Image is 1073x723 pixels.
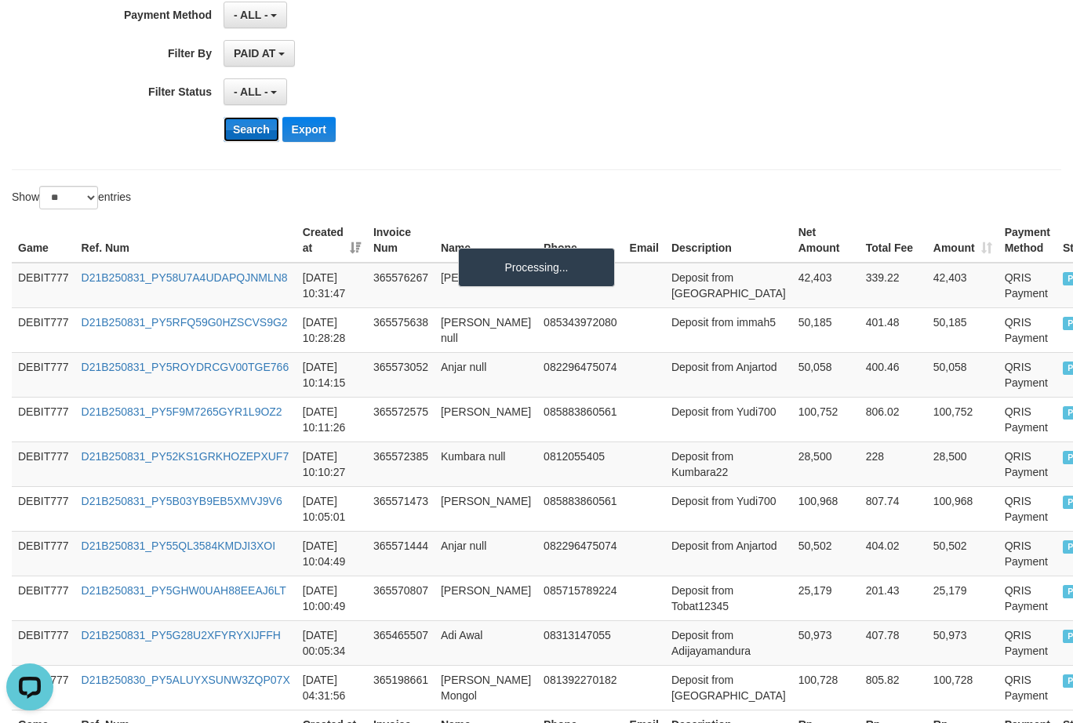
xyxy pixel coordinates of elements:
a: D21B250831_PY5G28U2XFYRYXIJFFH [82,629,281,641]
td: [DATE] 10:28:28 [296,307,367,352]
td: QRIS Payment [998,397,1057,441]
td: 805.82 [860,665,927,710]
td: [DATE] 10:31:47 [296,263,367,308]
td: [PERSON_NAME] Mongol [435,665,537,710]
td: 50,973 [927,620,998,665]
td: Deposit from Yudi700 [665,397,792,441]
td: 365571473 [367,486,435,531]
td: 401.48 [860,307,927,352]
td: [PERSON_NAME] [435,486,537,531]
th: Phone [537,218,623,263]
td: Deposit from [GEOGRAPHIC_DATA] [665,263,792,308]
td: 50,058 [927,352,998,397]
a: D21B250831_PY52KS1GRKHOZEPXUF7 [82,450,289,463]
td: 42,403 [927,263,998,308]
td: 28,500 [927,441,998,486]
td: [PERSON_NAME] [435,263,537,308]
td: 365572575 [367,397,435,441]
td: 365576267 [367,263,435,308]
td: 50,058 [792,352,860,397]
th: Payment Method [998,218,1057,263]
td: DEBIT777 [12,620,75,665]
a: D21B250831_PY55QL3584KMDJI3XOI [82,540,276,552]
td: [DATE] 10:04:49 [296,531,367,576]
td: 407.78 [860,620,927,665]
td: DEBIT777 [12,486,75,531]
td: 201.43 [860,576,927,620]
td: Deposit from Tobat12345 [665,576,792,620]
td: 404.02 [860,531,927,576]
td: QRIS Payment [998,576,1057,620]
td: QRIS Payment [998,263,1057,308]
td: QRIS Payment [998,531,1057,576]
a: D21B250831_PY5GHW0UAH88EEAJ6LT [82,584,286,597]
td: Deposit from Anjartod [665,352,792,397]
a: D21B250831_PY5B03YB9EB5XMVJ9V6 [82,495,282,507]
th: Ref. Num [75,218,296,263]
span: - ALL - [234,9,268,21]
td: QRIS Payment [998,441,1057,486]
td: 100,968 [792,486,860,531]
td: 08313147055 [537,620,623,665]
td: 50,502 [927,531,998,576]
td: 085343972080 [537,307,623,352]
span: - ALL - [234,85,268,98]
button: Open LiveChat chat widget [6,6,53,53]
th: Email [624,218,665,263]
a: D21B250831_PY5RFQ59G0HZSCVS9G2 [82,316,288,329]
td: [PERSON_NAME] [435,576,537,620]
td: Kumbara null [435,441,537,486]
td: 42,403 [792,263,860,308]
td: 365465507 [367,620,435,665]
label: Show entries [12,186,131,209]
th: Invoice Num [367,218,435,263]
a: D21B250831_PY5ROYDRCGV00TGE766 [82,361,289,373]
td: [DATE] 10:00:49 [296,576,367,620]
td: 365572385 [367,441,435,486]
td: Anjar null [435,531,537,576]
td: Anjar null [435,352,537,397]
td: 806.02 [860,397,927,441]
td: [PERSON_NAME] [435,397,537,441]
td: 085883860561 [537,486,623,531]
td: DEBIT777 [12,307,75,352]
button: - ALL - [224,78,287,105]
select: Showentries [39,186,98,209]
td: [PERSON_NAME] null [435,307,537,352]
button: Export [282,117,336,142]
td: Deposit from Anjartod [665,531,792,576]
td: 50,185 [927,307,998,352]
td: QRIS Payment [998,620,1057,665]
td: DEBIT777 [12,576,75,620]
td: 365575638 [367,307,435,352]
th: Amount: activate to sort column ascending [927,218,998,263]
button: Search [224,117,279,142]
td: 100,728 [792,665,860,710]
td: 365571444 [367,531,435,576]
td: 50,502 [792,531,860,576]
th: Net Amount [792,218,860,263]
td: 365570807 [367,576,435,620]
th: Created at: activate to sort column ascending [296,218,367,263]
td: Adi Awal [435,620,537,665]
td: 228 [860,441,927,486]
td: 365198661 [367,665,435,710]
td: 100,752 [927,397,998,441]
td: Deposit from Kumbara22 [665,441,792,486]
td: DEBIT777 [12,397,75,441]
td: DEBIT777 [12,352,75,397]
td: 082296475074 [537,352,623,397]
td: [DATE] 10:11:26 [296,397,367,441]
th: Game [12,218,75,263]
td: 50,185 [792,307,860,352]
td: [DATE] 10:10:27 [296,441,367,486]
td: Deposit from Yudi700 [665,486,792,531]
td: [DATE] 00:05:34 [296,620,367,665]
span: PAID AT [234,47,275,60]
td: QRIS Payment [998,352,1057,397]
a: D21B250831_PY5F9M7265GYR1L9OZ2 [82,405,282,418]
td: 28,500 [792,441,860,486]
td: Deposit from Adijayamandura [665,620,792,665]
a: D21B250831_PY58U7A4UDAPQJNMLN8 [82,271,288,284]
th: Name [435,218,537,263]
